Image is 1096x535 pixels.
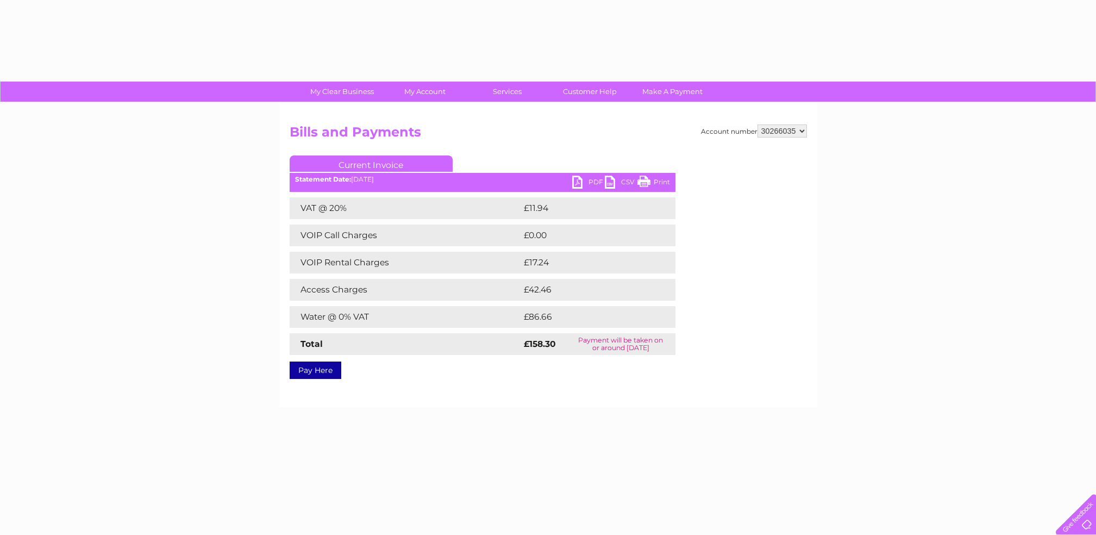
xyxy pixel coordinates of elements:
[605,176,637,191] a: CSV
[290,197,521,219] td: VAT @ 20%
[637,176,670,191] a: Print
[521,197,652,219] td: £11.94
[545,82,635,102] a: Customer Help
[290,155,453,172] a: Current Invoice
[521,306,654,328] td: £86.66
[290,252,521,273] td: VOIP Rental Charges
[462,82,552,102] a: Services
[521,279,654,301] td: £42.46
[572,176,605,191] a: PDF
[521,225,650,246] td: £0.00
[524,339,556,349] strong: £158.30
[628,82,717,102] a: Make A Payment
[701,125,807,138] div: Account number
[380,82,469,102] a: My Account
[521,252,652,273] td: £17.24
[290,125,807,145] h2: Bills and Payments
[290,176,675,183] div: [DATE]
[300,339,323,349] strong: Total
[295,175,351,183] b: Statement Date:
[290,279,521,301] td: Access Charges
[566,333,675,355] td: Payment will be taken on or around [DATE]
[290,362,341,379] a: Pay Here
[290,225,521,246] td: VOIP Call Charges
[290,306,521,328] td: Water @ 0% VAT
[297,82,387,102] a: My Clear Business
